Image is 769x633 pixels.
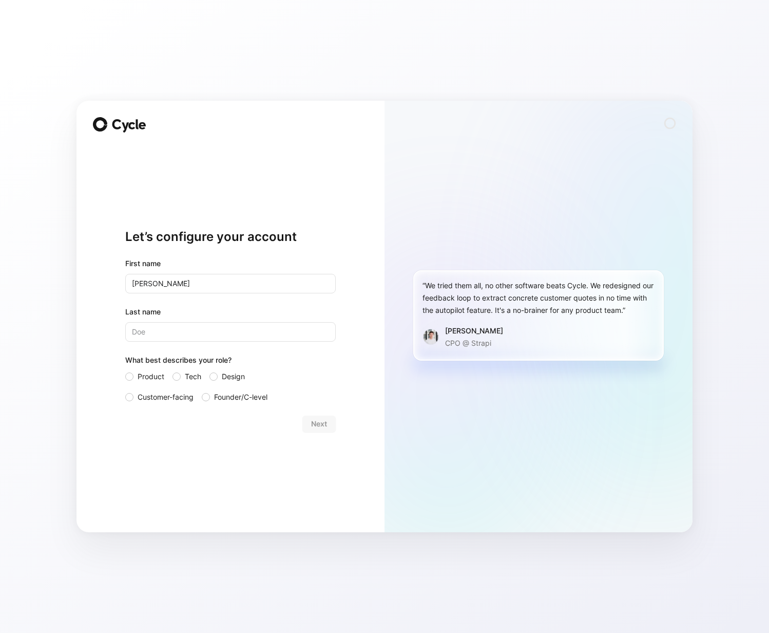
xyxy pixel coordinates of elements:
div: “We tried them all, no other software beats Cycle. We redesigned our feedback loop to extract con... [422,280,655,316]
div: [PERSON_NAME] [445,325,503,337]
div: First name [125,257,336,270]
p: CPO @ Strapi [445,337,503,349]
div: What best describes your role? [125,354,336,370]
span: Tech [185,370,201,383]
span: Product [138,370,164,383]
label: Last name [125,306,336,318]
span: Design [222,370,245,383]
span: Founder/C-level [214,391,267,403]
span: Customer-facing [138,391,194,403]
h1: Let’s configure your account [125,229,336,245]
input: John [125,274,336,293]
input: Doe [125,322,336,342]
